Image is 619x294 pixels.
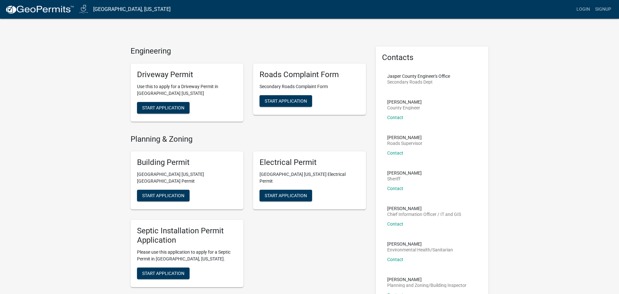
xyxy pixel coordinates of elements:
[387,171,422,175] p: [PERSON_NAME]
[387,150,403,156] a: Contact
[260,190,312,201] button: Start Application
[387,242,453,246] p: [PERSON_NAME]
[387,74,450,78] p: Jasper County Engineer's Office
[265,193,307,198] span: Start Application
[131,135,366,144] h4: Planning & Zoning
[265,98,307,103] span: Start Application
[387,206,461,211] p: [PERSON_NAME]
[137,70,237,79] h5: Driveway Permit
[387,186,403,191] a: Contact
[387,277,467,282] p: [PERSON_NAME]
[387,100,422,104] p: [PERSON_NAME]
[387,257,403,262] a: Contact
[387,177,422,181] p: Sheriff
[260,70,359,79] h5: Roads Complaint Form
[142,270,184,276] span: Start Application
[387,212,461,217] p: Chief Information Officer / IT and GIS
[93,4,171,15] a: [GEOGRAPHIC_DATA], [US_STATE]
[142,193,184,198] span: Start Application
[137,102,190,114] button: Start Application
[387,283,467,288] p: Planning and Zoning/Building Inspector
[137,268,190,279] button: Start Application
[137,83,237,97] p: Use this to apply for a Driveway Permit in [GEOGRAPHIC_DATA] [US_STATE]
[387,80,450,84] p: Secondary Roads Dept
[137,171,237,185] p: [GEOGRAPHIC_DATA] [US_STATE][GEOGRAPHIC_DATA] Permit
[260,171,359,185] p: [GEOGRAPHIC_DATA] [US_STATE] Electrical Permit
[382,53,482,62] h5: Contacts
[387,141,422,146] p: Roads Supervisor
[79,5,88,14] img: Jasper County, Iowa
[387,135,422,140] p: [PERSON_NAME]
[260,95,312,107] button: Start Application
[387,248,453,252] p: Environmental Health/Sanitarian
[142,105,184,110] span: Start Application
[574,3,593,15] a: Login
[260,83,359,90] p: Secondary Roads Complaint Form
[137,158,237,167] h5: Building Permit
[387,106,422,110] p: County Engineer
[137,249,237,262] p: Please use this application to apply for a Septic Permit in [GEOGRAPHIC_DATA], [US_STATE].
[387,115,403,120] a: Contact
[137,190,190,201] button: Start Application
[131,46,366,56] h4: Engineering
[593,3,614,15] a: Signup
[260,158,359,167] h5: Electrical Permit
[137,226,237,245] h5: Septic Installation Permit Application
[387,221,403,227] a: Contact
